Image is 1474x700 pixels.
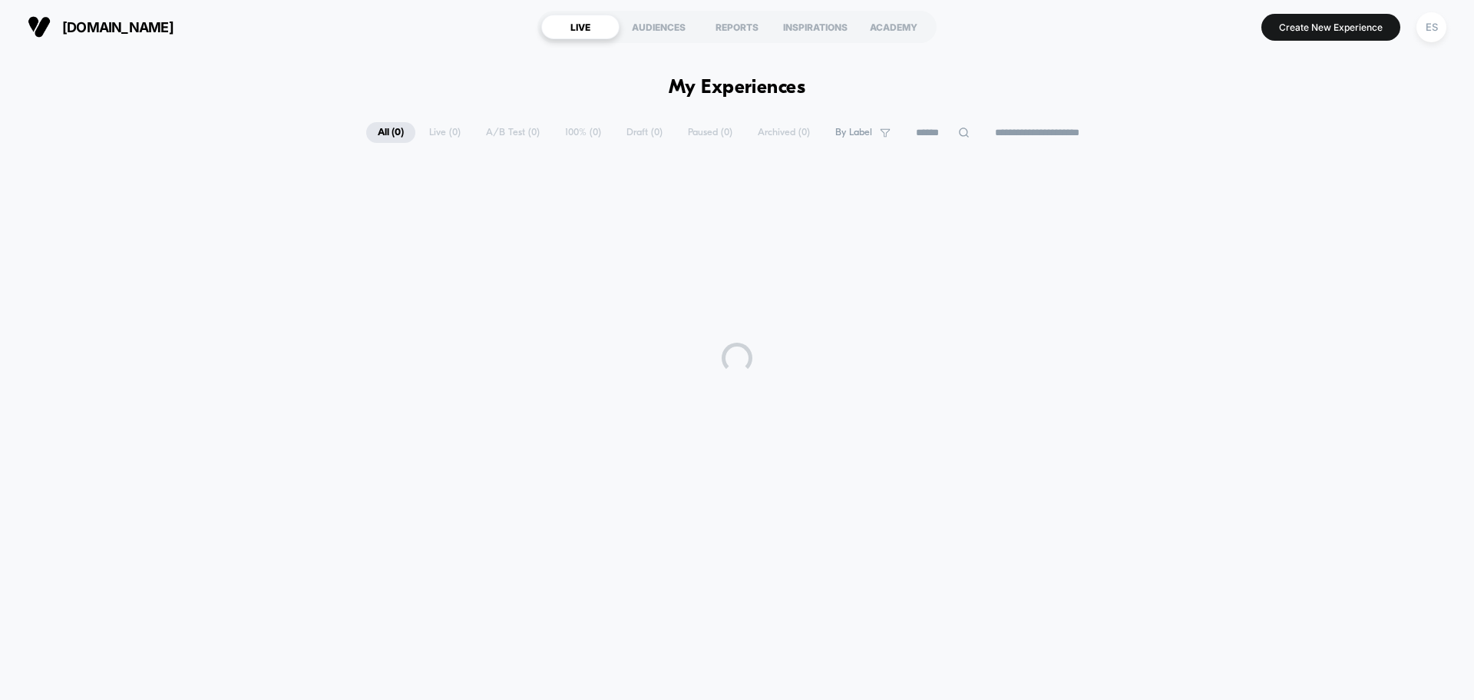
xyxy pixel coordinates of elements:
button: Create New Experience [1261,14,1400,41]
button: [DOMAIN_NAME] [23,15,178,39]
span: By Label [835,127,872,138]
div: ES [1416,12,1446,42]
div: LIVE [541,15,620,39]
h1: My Experiences [669,77,806,99]
div: INSPIRATIONS [776,15,854,39]
span: All ( 0 ) [366,122,415,143]
div: ACADEMY [854,15,933,39]
img: Visually logo [28,15,51,38]
button: ES [1412,12,1451,43]
span: [DOMAIN_NAME] [62,19,174,35]
div: AUDIENCES [620,15,698,39]
div: REPORTS [698,15,776,39]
